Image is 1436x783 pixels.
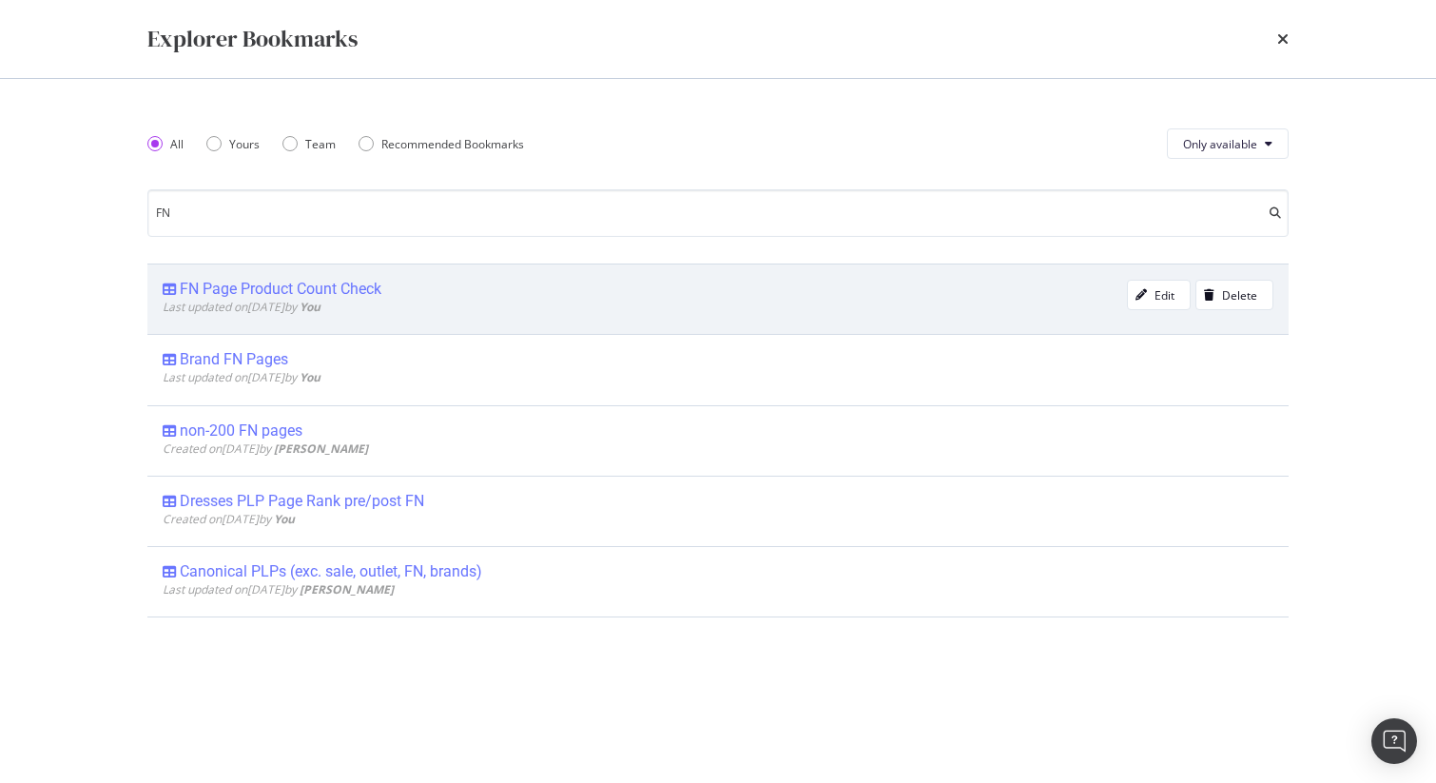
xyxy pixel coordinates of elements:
div: Recommended Bookmarks [381,136,524,152]
div: Explorer Bookmarks [147,23,358,55]
div: Brand FN Pages [180,350,288,369]
div: Canonical PLPs (exc. sale, outlet, FN, brands) [180,562,482,581]
div: All [147,136,184,152]
div: Edit [1155,287,1174,303]
div: Dresses PLP Page Rank pre/post FN [180,492,424,511]
button: Delete [1195,280,1273,310]
div: times [1277,23,1289,55]
div: Delete [1222,287,1257,303]
b: You [274,511,295,527]
div: All [170,136,184,152]
div: Team [305,136,336,152]
input: Search [147,189,1289,237]
b: [PERSON_NAME] [274,440,368,457]
div: Yours [206,136,260,152]
span: Created on [DATE] by [163,511,295,527]
span: Last updated on [DATE] by [163,369,320,385]
span: Last updated on [DATE] by [163,581,394,597]
div: non-200 FN pages [180,421,302,440]
div: Recommended Bookmarks [359,136,524,152]
div: Team [282,136,336,152]
div: FN Page Product Count Check [180,280,381,299]
span: Created on [DATE] by [163,440,368,457]
button: Edit [1127,280,1191,310]
button: Only available [1167,128,1289,159]
b: You [300,299,320,315]
b: You [300,369,320,385]
div: Yours [229,136,260,152]
span: Only available [1183,136,1257,152]
b: [PERSON_NAME] [300,581,394,597]
span: Last updated on [DATE] by [163,299,320,315]
div: Open Intercom Messenger [1371,718,1417,764]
